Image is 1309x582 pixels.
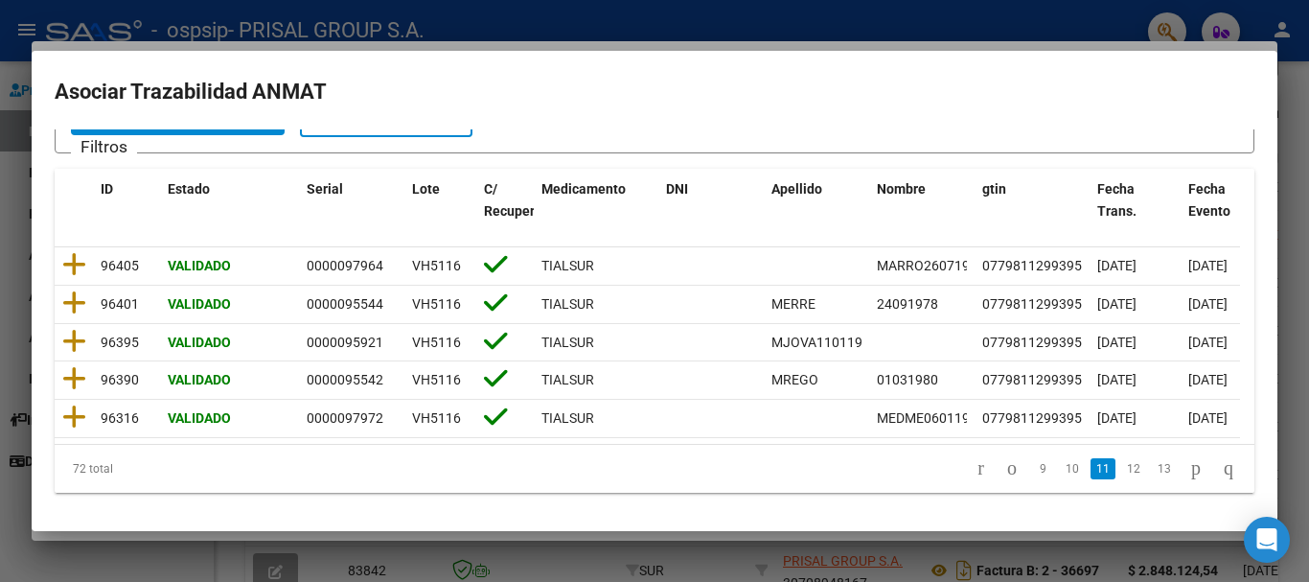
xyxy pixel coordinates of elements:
span: VH5116 [412,258,461,273]
span: Fecha Trans. [1097,181,1137,219]
datatable-header-cell: Fecha Trans. [1090,169,1181,253]
span: [DATE] [1097,372,1137,387]
span: 07798112993954 [982,258,1090,273]
span: [DATE] [1097,410,1137,426]
span: [DATE] [1097,296,1137,312]
datatable-header-cell: Serial [299,169,404,253]
span: MREGO [771,372,818,387]
span: MJOVA11011971 [771,335,878,350]
span: C/ Recupero [484,181,542,219]
span: TIALSUR [541,258,594,273]
span: [DATE] [1188,296,1228,312]
a: go to previous page [999,458,1025,479]
span: MARRO26071963 [877,258,985,273]
span: 07798112993954 [982,296,1090,312]
span: 0000095544 [307,296,383,312]
span: [DATE] [1188,410,1228,426]
span: 0000095542 [307,372,383,387]
span: 01031980 [877,372,938,387]
span: VH5116 [412,410,461,426]
a: 9 [1031,458,1054,479]
datatable-header-cell: DNI [658,169,764,253]
datatable-header-cell: Estado [160,169,299,253]
div: Open Intercom Messenger [1244,517,1290,563]
span: 96405 [101,258,139,273]
span: 0000097964 [307,258,383,273]
strong: Validado [168,410,231,426]
datatable-header-cell: Apellido [764,169,869,253]
strong: Validado [168,335,231,350]
span: Serial [307,181,343,197]
li: page 10 [1057,453,1088,485]
datatable-header-cell: Nombre [869,169,975,253]
span: ID [101,181,113,197]
span: Lote [412,181,440,197]
a: go to next page [1183,458,1209,479]
div: 72 total [55,445,291,493]
span: 96395 [101,335,139,350]
span: VH5116 [412,372,461,387]
datatable-header-cell: ID [93,169,160,253]
span: Nombre [877,181,926,197]
a: 13 [1152,458,1177,479]
span: TIALSUR [541,372,594,387]
span: 0000097972 [307,410,383,426]
span: TIALSUR [541,296,594,312]
span: MERRE [771,296,815,312]
a: go to last page [1215,458,1242,479]
span: 96390 [101,372,139,387]
span: TIALSUR [541,335,594,350]
span: TIALSUR [541,410,594,426]
datatable-header-cell: Medicamento [534,169,658,253]
span: VH5116 [412,296,461,312]
h2: Asociar Trazabilidad ANMAT [55,74,1254,110]
span: [DATE] [1188,258,1228,273]
span: Apellido [771,181,822,197]
a: 10 [1060,458,1085,479]
span: 24091978 [877,296,938,312]
a: 11 [1091,458,1115,479]
span: gtin [982,181,1006,197]
span: 0000095921 [307,335,383,350]
a: go to first page [969,458,993,479]
span: [DATE] [1188,372,1228,387]
span: Medicamento [541,181,626,197]
span: Fecha Evento [1188,181,1230,219]
strong: Validado [168,258,231,273]
li: page 9 [1028,453,1057,485]
span: DNI [666,181,688,197]
span: 07798112993954 [982,335,1090,350]
strong: Validado [168,296,231,312]
datatable-header-cell: Fecha Evento [1181,169,1272,253]
span: 07798112993954 [982,410,1090,426]
span: MEDME06011958 [877,410,985,426]
span: 96316 [101,410,139,426]
span: [DATE] [1097,335,1137,350]
span: Estado [168,181,210,197]
datatable-header-cell: C/ Recupero [476,169,534,253]
h3: Filtros [71,134,137,159]
span: [DATE] [1097,258,1137,273]
strong: Validado [168,372,231,387]
datatable-header-cell: gtin [975,169,1090,253]
li: page 12 [1118,453,1149,485]
li: page 11 [1088,453,1118,485]
span: 96401 [101,296,139,312]
datatable-header-cell: Lote [404,169,476,253]
span: [DATE] [1188,335,1228,350]
span: 07798112993954 [982,372,1090,387]
a: 12 [1121,458,1146,479]
span: VH5116 [412,335,461,350]
li: page 13 [1149,453,1180,485]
